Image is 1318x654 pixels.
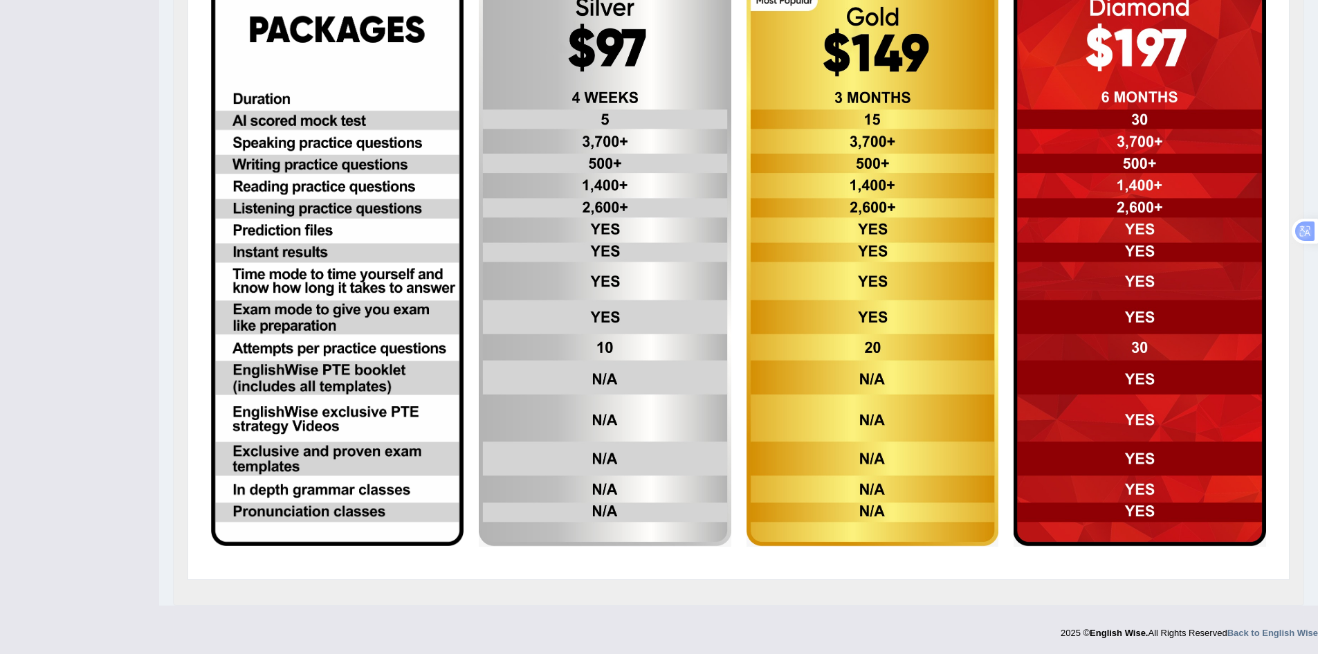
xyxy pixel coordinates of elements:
strong: English Wise. [1090,628,1148,638]
div: 2025 © All Rights Reserved [1061,619,1318,639]
a: Back to English Wise [1227,628,1318,638]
